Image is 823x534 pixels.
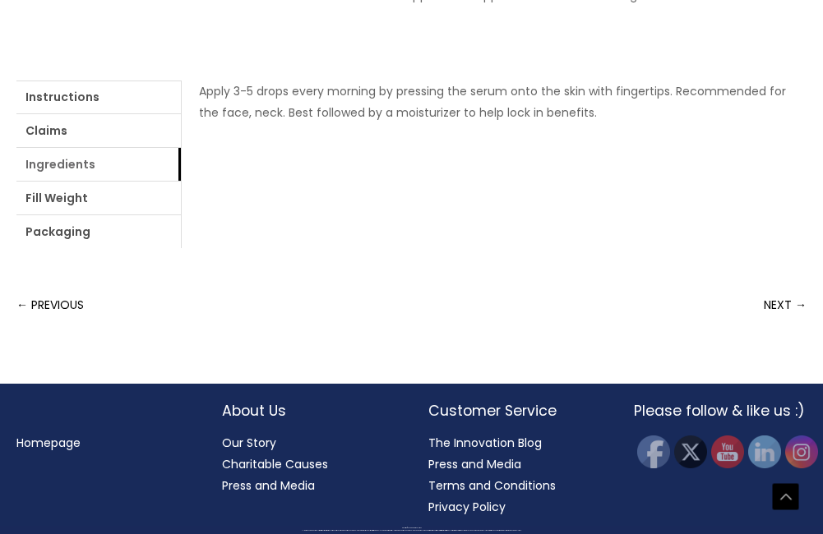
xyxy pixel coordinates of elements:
a: Homepage [16,435,81,451]
a: The Innovation Blog [428,435,542,451]
img: Twitter [674,435,707,468]
a: Press and Media [428,456,521,472]
a: Claims [16,114,181,147]
a: Fill Weight [16,182,181,214]
a: ← PREVIOUS [16,288,84,321]
a: Press and Media [222,477,315,494]
nav: About Us [222,432,395,496]
nav: Customer Service [428,432,601,518]
h2: Please follow & like us :) [634,400,807,421]
a: Instructions [16,81,181,113]
p: Apply 3-5 drops every morning by pressing the serum onto the skin with fingertips. Recommended fo... [199,81,789,123]
h2: About Us [222,400,395,421]
a: Terms and Conditions [428,477,556,494]
a: Charitable Causes [222,456,328,472]
a: Ingredients [16,148,181,181]
img: Facebook [637,435,670,468]
nav: Menu [16,432,189,453]
a: NEXT → [764,288,807,321]
h2: Customer Service [428,400,601,421]
a: Packaging [16,215,181,248]
a: Privacy Policy [428,499,506,515]
a: Our Story [222,435,276,451]
div: Copyright © 2025 [29,527,794,529]
div: All material on this Website, including design, text, images, logos and sounds, are owned by Cosm... [29,530,794,532]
